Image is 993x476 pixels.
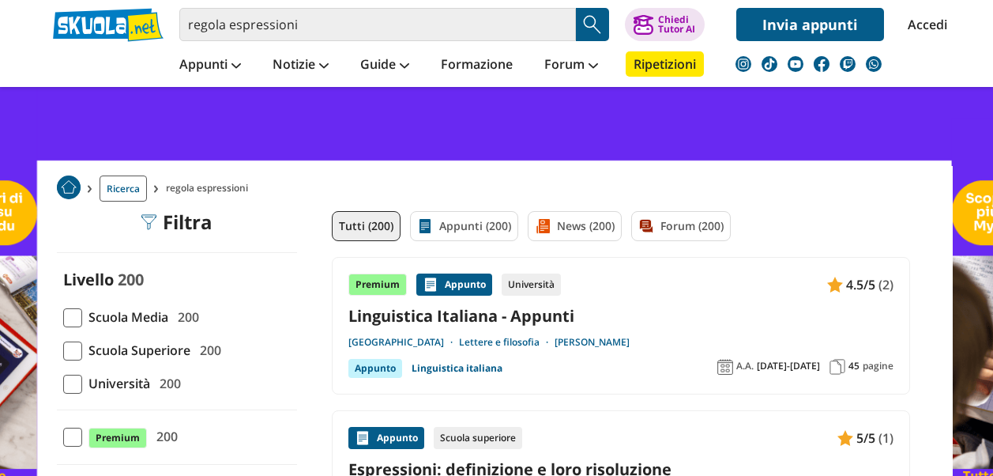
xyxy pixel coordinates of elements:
[141,211,213,233] div: Filtra
[658,15,695,34] div: Chiedi Tutor AI
[437,51,517,80] a: Formazione
[581,13,604,36] img: Cerca appunti, riassunti o versioni
[502,274,561,296] div: Università
[757,360,820,372] span: [DATE]-[DATE]
[175,51,245,80] a: Appunti
[63,269,114,290] label: Livello
[355,430,370,446] img: Appunti contenuto
[878,428,893,448] span: (1)
[631,211,731,241] a: Forum (200)
[423,277,438,293] img: Appunti contenuto
[356,51,413,80] a: Guide
[856,428,875,448] span: 5/5
[717,359,733,375] img: Anno accademico
[153,373,181,394] span: 200
[348,305,893,327] a: Linguistica Italiana - Appunti
[848,360,859,372] span: 45
[829,359,845,375] img: Pagine
[840,56,856,72] img: twitch
[194,340,221,361] span: 200
[837,430,853,446] img: Appunti contenuto
[82,373,150,394] span: Università
[269,51,333,80] a: Notizie
[348,336,459,349] a: [GEOGRAPHIC_DATA]
[625,8,705,41] button: ChiediTutor AI
[82,307,168,327] span: Scuola Media
[118,269,144,290] span: 200
[57,176,81,202] a: Home
[57,176,81,199] img: Home
[788,56,803,72] img: youtube
[814,56,829,72] img: facebook
[555,336,630,349] a: [PERSON_NAME]
[638,218,654,234] img: Forum filtro contenuto
[736,8,884,41] a: Invia appunti
[736,360,754,372] span: A.A.
[540,51,602,80] a: Forum
[171,307,199,327] span: 200
[348,427,424,449] div: Appunto
[150,426,178,447] span: 200
[412,359,502,378] a: Linguistica italiana
[863,360,893,372] span: pagine
[434,427,522,449] div: Scuola superiore
[100,176,147,202] a: Ricerca
[82,340,190,361] span: Scuola Superiore
[88,428,147,448] span: Premium
[459,336,555,349] a: Lettere e filosofia
[762,56,777,72] img: tiktok
[866,56,882,72] img: WhatsApp
[626,51,704,77] a: Ripetizioni
[332,211,401,241] a: Tutti (200)
[878,274,893,295] span: (2)
[417,218,433,234] img: Appunti filtro contenuto
[528,211,622,241] a: News (200)
[735,56,751,72] img: instagram
[535,218,551,234] img: News filtro contenuto
[576,8,609,41] button: Search Button
[179,8,576,41] input: Cerca appunti, riassunti o versioni
[410,211,518,241] a: Appunti (200)
[827,277,843,293] img: Appunti contenuto
[846,274,875,295] span: 4.5/5
[166,176,254,202] span: regola espressioni
[141,214,156,230] img: Filtra filtri mobile
[348,359,402,378] div: Appunto
[416,274,492,296] div: Appunto
[908,8,941,41] a: Accedi
[348,274,407,296] div: Premium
